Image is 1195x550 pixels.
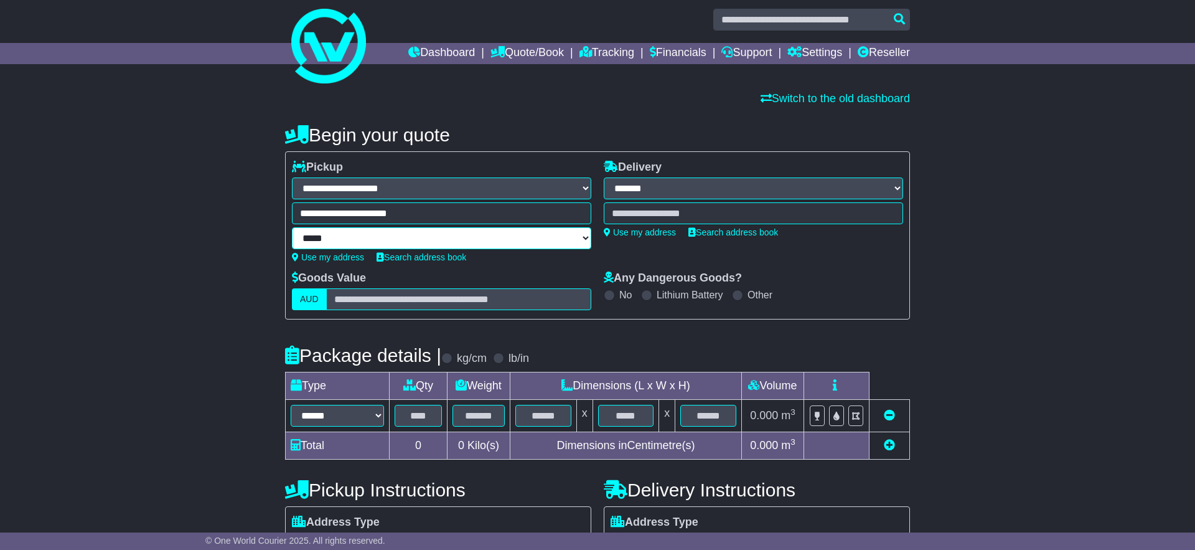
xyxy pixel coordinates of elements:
a: Financials [650,43,706,64]
label: Goods Value [292,272,366,285]
span: 0.000 [750,439,778,452]
a: Dashboard [408,43,475,64]
label: AUD [292,288,327,310]
label: lb/in [508,352,529,366]
td: Total [286,432,390,460]
a: Add new item [884,439,895,452]
a: Reseller [858,43,910,64]
h4: Pickup Instructions [285,480,591,500]
label: No [619,289,632,301]
label: Delivery [604,161,662,174]
td: Dimensions (L x W x H) [510,372,741,400]
h4: Begin your quote [285,125,910,145]
a: Switch to the old dashboard [761,92,910,105]
td: Kilo(s) [448,432,510,460]
td: Qty [390,372,448,400]
td: Weight [448,372,510,400]
td: Type [286,372,390,400]
label: Any Dangerous Goods? [604,272,742,285]
label: Address Type [292,516,380,529]
td: 0 [390,432,448,460]
td: Volume [741,372,804,400]
a: Settings [787,43,842,64]
span: 0 [458,439,464,452]
td: Dimensions in Centimetre(s) [510,432,741,460]
label: Pickup [292,161,343,174]
span: 0.000 [750,409,778,422]
label: Address Type [611,516,698,529]
label: Lithium Battery [657,289,723,301]
h4: Package details | [285,345,441,366]
label: kg/cm [457,352,487,366]
span: m [781,409,795,422]
span: © One World Courier 2025. All rights reserved. [205,536,385,546]
a: Use my address [292,252,364,262]
a: Search address book [688,227,778,237]
a: Support [721,43,772,64]
td: x [659,400,675,432]
label: Other [747,289,772,301]
a: Remove this item [884,409,895,422]
td: x [576,400,593,432]
a: Quote/Book [490,43,564,64]
a: Use my address [604,227,676,237]
sup: 3 [790,407,795,417]
a: Tracking [579,43,634,64]
span: m [781,439,795,452]
a: Search address book [377,252,466,262]
sup: 3 [790,437,795,447]
h4: Delivery Instructions [604,480,910,500]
